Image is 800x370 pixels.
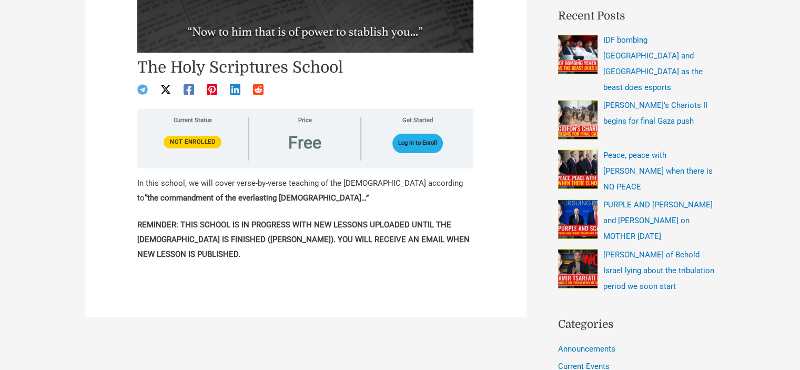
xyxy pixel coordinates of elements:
[160,84,171,95] a: Twitter / X
[392,134,443,153] button: Log In to Enroll
[603,200,713,241] a: PURPLE AND [PERSON_NAME] and [PERSON_NAME] on MOTHER [DATE]
[369,117,465,125] h2: Get Started
[137,176,474,206] p: In this school, we will cover verse-by-verse teaching of the [DEMOGRAPHIC_DATA] according to
[184,84,194,95] a: Facebook
[230,84,240,95] a: Linkedin
[603,35,703,92] a: IDF bombing [GEOGRAPHIC_DATA] and [GEOGRAPHIC_DATA] as the beast does esports
[145,193,369,203] strong: “the commandment of the everlasting [DEMOGRAPHIC_DATA]…”
[207,84,217,95] a: Pinterest
[170,138,215,145] span: Not Enrolled
[145,117,240,125] h2: Current Status
[137,84,148,95] a: Telegram
[558,32,716,294] nav: Recent Posts
[558,316,716,333] h2: Categories
[137,58,474,77] h1: The Holy Scriptures School
[558,8,716,25] h2: Recent Posts
[288,134,321,151] span: Free
[253,84,264,95] a: Reddit
[137,220,470,259] strong: REMINDER: THIS SCHOOL IS IN PROGRESS WITH NEW LESSONS UPLOADED UNTIL THE [DEMOGRAPHIC_DATA] IS FI...
[558,344,615,354] a: Announcements
[603,151,713,192] a: Peace, peace with [PERSON_NAME] when there is NO PEACE
[603,250,714,291] a: [PERSON_NAME] of Behold Israel lying about the tribulation period we soon start
[603,101,707,126] a: [PERSON_NAME]’s Chariots II begins for final Gaza push
[257,117,352,125] h2: Price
